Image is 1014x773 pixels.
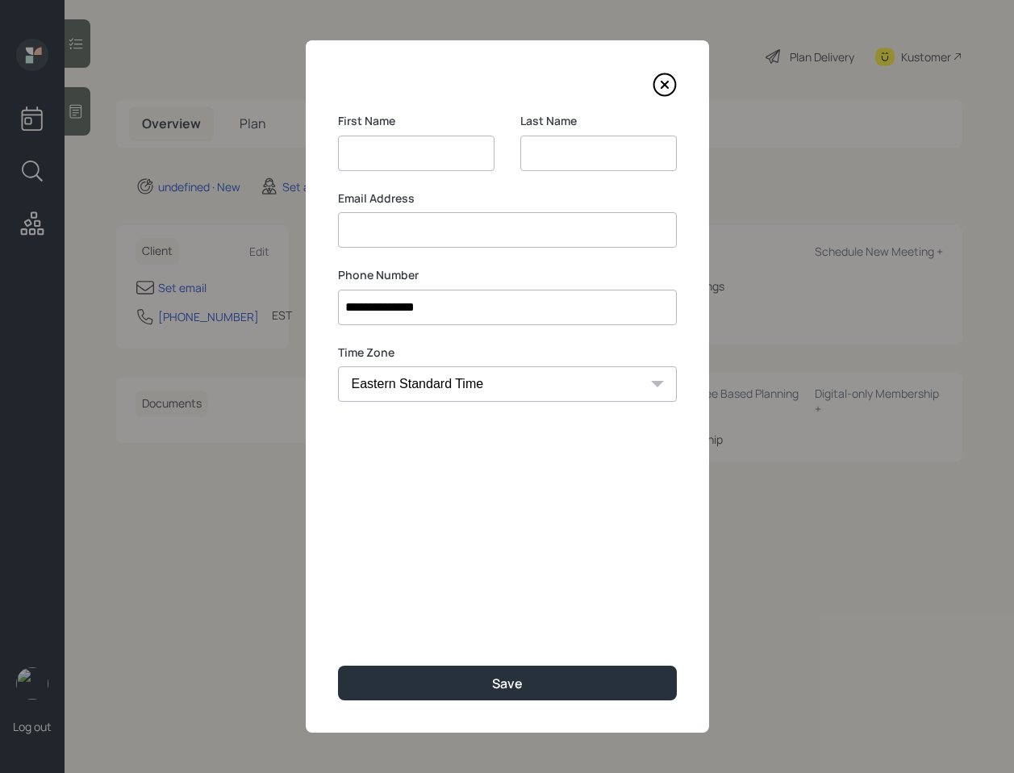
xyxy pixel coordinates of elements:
label: Email Address [338,190,677,207]
label: Last Name [520,113,677,129]
div: Save [492,675,523,692]
button: Save [338,666,677,700]
label: First Name [338,113,494,129]
label: Time Zone [338,345,677,361]
label: Phone Number [338,267,677,283]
